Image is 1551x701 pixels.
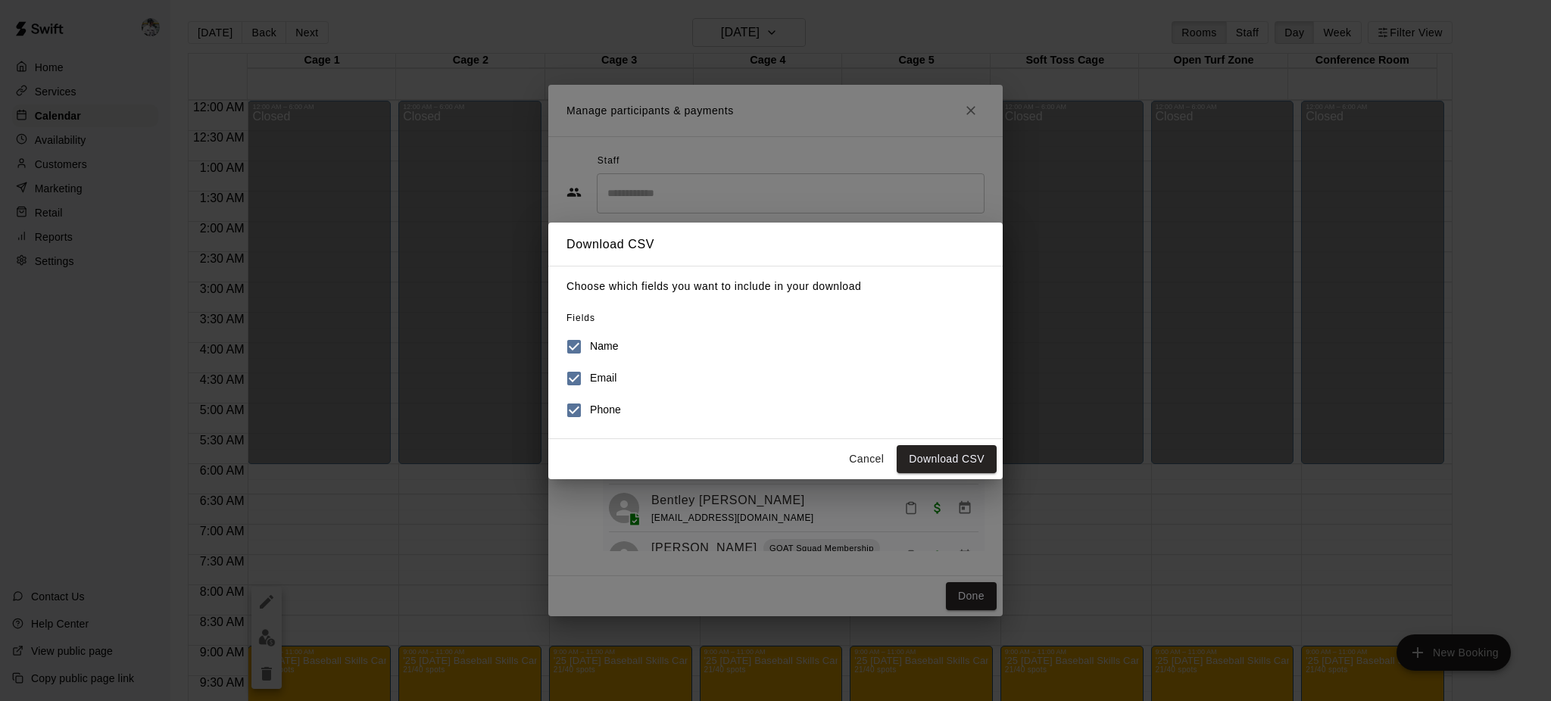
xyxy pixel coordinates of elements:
button: Download CSV [897,445,997,473]
h6: Phone [590,402,621,419]
h6: Email [590,370,617,387]
span: Fields [566,313,595,323]
h2: Download CSV [548,223,1003,266]
h6: Name [590,338,619,355]
p: Choose which fields you want to include in your download [566,279,985,294]
button: Cancel [842,445,891,473]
